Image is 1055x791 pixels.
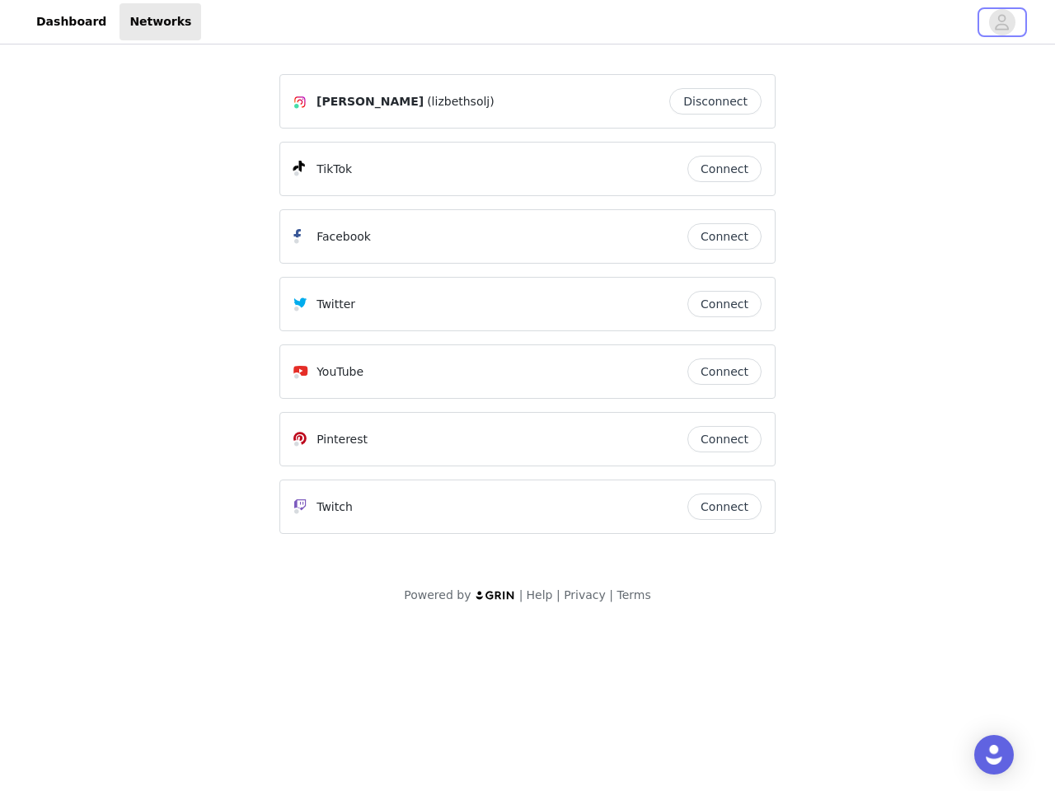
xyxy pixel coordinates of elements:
[687,358,762,385] button: Connect
[687,156,762,182] button: Connect
[527,588,553,601] a: Help
[316,161,352,178] p: TikTok
[316,228,371,246] p: Facebook
[617,588,650,601] a: Terms
[316,296,355,313] p: Twitter
[26,3,116,40] a: Dashboard
[609,588,613,601] span: |
[564,588,606,601] a: Privacy
[669,88,762,115] button: Disconnect
[404,588,471,601] span: Powered by
[475,590,516,601] img: logo
[316,363,363,381] p: YouTube
[293,96,307,109] img: Instagram Icon
[687,494,762,520] button: Connect
[120,3,201,40] a: Networks
[994,9,1010,35] div: avatar
[687,291,762,317] button: Connect
[316,431,368,448] p: Pinterest
[316,498,353,516] p: Twitch
[687,223,762,250] button: Connect
[316,93,424,110] span: [PERSON_NAME]
[974,735,1014,775] div: Open Intercom Messenger
[427,93,495,110] span: (lizbethsolj)
[519,588,523,601] span: |
[687,426,762,452] button: Connect
[556,588,560,601] span: |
